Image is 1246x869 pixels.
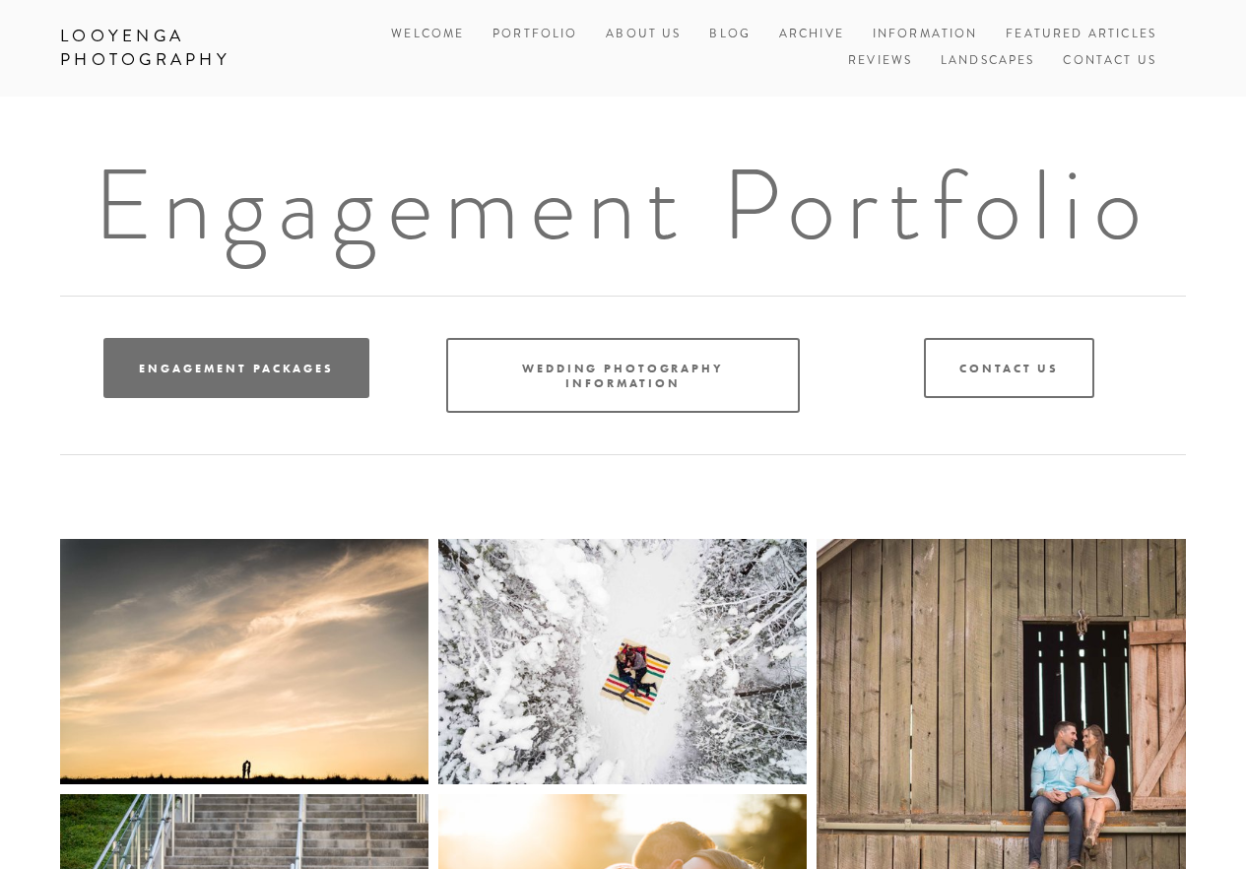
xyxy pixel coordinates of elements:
h1: Engagement Portfolio [60,156,1186,254]
img: LooyengaPhotography-4063.jpg [60,539,428,784]
a: Information [873,26,978,42]
a: Blog [709,22,751,48]
a: Archive [779,22,844,48]
a: Portfolio [492,26,577,42]
a: Welcome [391,22,464,48]
a: Featured Articles [1006,22,1156,48]
a: Looyenga Photography [45,20,302,77]
a: Engagement Packages [103,338,369,398]
a: About Us [606,22,681,48]
img: LooyengaPhotography-0546.jpg [438,539,807,784]
a: Contact Us [1063,48,1156,75]
a: Reviews [848,48,912,75]
a: Landscapes [941,48,1035,75]
a: Contact Us [924,338,1094,398]
a: Wedding Photography Information [446,338,799,413]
